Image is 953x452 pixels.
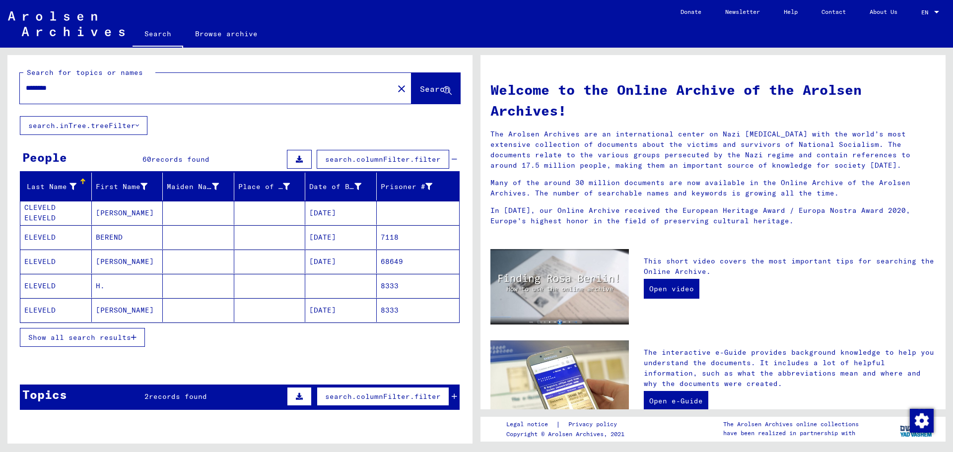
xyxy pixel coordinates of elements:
[167,182,219,192] div: Maiden Name
[921,8,928,16] mat-select-trigger: EN
[144,392,149,401] span: 2
[898,416,935,441] img: yv_logo.png
[305,173,377,200] mat-header-cell: Date of Birth
[325,155,441,164] span: search.columnFilter.filter
[151,155,209,164] span: records found
[396,83,408,95] mat-icon: close
[163,173,234,200] mat-header-cell: Maiden Name
[490,178,936,198] p: Many of the around 30 million documents are now available in the Online Archive of the Arolsen Ar...
[506,419,629,430] div: |
[377,250,460,273] mat-cell: 68649
[183,22,270,46] a: Browse archive
[420,84,450,94] span: Search
[92,274,163,298] mat-cell: H.
[24,179,91,194] div: Last Name
[377,274,460,298] mat-cell: 8333
[238,179,305,194] div: Place of Birth
[392,78,411,98] button: Clear
[92,225,163,249] mat-cell: BEREND
[92,298,163,322] mat-cell: [PERSON_NAME]
[234,173,306,200] mat-header-cell: Place of Birth
[167,179,234,194] div: Maiden Name
[305,201,377,225] mat-cell: [DATE]
[723,420,859,429] p: The Arolsen Archives online collections
[317,150,449,169] button: search.columnFilter.filter
[92,173,163,200] mat-header-cell: First Name
[644,256,936,277] p: This short video covers the most important tips for searching the Online Archive.
[490,205,936,226] p: In [DATE], our Online Archive received the European Heritage Award / Europa Nostra Award 2020, Eu...
[910,409,934,433] img: Zustimmung ändern
[20,328,145,347] button: Show all search results
[20,225,92,249] mat-cell: ELEVELD
[381,182,433,192] div: Prisoner #
[490,129,936,171] p: The Arolsen Archives are an international center on Nazi [MEDICAL_DATA] with the world’s most ext...
[490,340,629,433] img: eguide.jpg
[20,201,92,225] mat-cell: CLEVELD ELEVELD
[305,225,377,249] mat-cell: [DATE]
[22,386,67,403] div: Topics
[133,22,183,48] a: Search
[381,179,448,194] div: Prisoner #
[20,298,92,322] mat-cell: ELEVELD
[24,182,76,192] div: Last Name
[317,387,449,406] button: search.columnFilter.filter
[506,430,629,439] p: Copyright © Arolsen Archives, 2021
[28,333,131,342] span: Show all search results
[411,73,460,104] button: Search
[644,279,699,299] a: Open video
[92,250,163,273] mat-cell: [PERSON_NAME]
[506,419,556,430] a: Legal notice
[723,429,859,438] p: have been realized in partnership with
[490,249,629,324] img: video.jpg
[377,298,460,322] mat-cell: 8333
[20,250,92,273] mat-cell: ELEVELD
[377,225,460,249] mat-cell: 7118
[377,173,460,200] mat-header-cell: Prisoner #
[238,182,290,192] div: Place of Birth
[20,173,92,200] mat-header-cell: Last Name
[149,392,207,401] span: records found
[142,155,151,164] span: 60
[325,392,441,401] span: search.columnFilter.filter
[309,182,361,192] div: Date of Birth
[20,274,92,298] mat-cell: ELEVELD
[305,250,377,273] mat-cell: [DATE]
[644,347,936,389] p: The interactive e-Guide provides background knowledge to help you understand the documents. It in...
[560,419,629,430] a: Privacy policy
[8,11,125,36] img: Arolsen_neg.svg
[644,391,708,411] a: Open e-Guide
[490,79,936,121] h1: Welcome to the Online Archive of the Arolsen Archives!
[27,68,143,77] mat-label: Search for topics or names
[96,179,163,194] div: First Name
[305,298,377,322] mat-cell: [DATE]
[309,179,376,194] div: Date of Birth
[96,182,148,192] div: First Name
[20,116,147,135] button: search.inTree.treeFilter
[22,148,67,166] div: People
[92,201,163,225] mat-cell: [PERSON_NAME]
[909,408,933,432] div: Zustimmung ändern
